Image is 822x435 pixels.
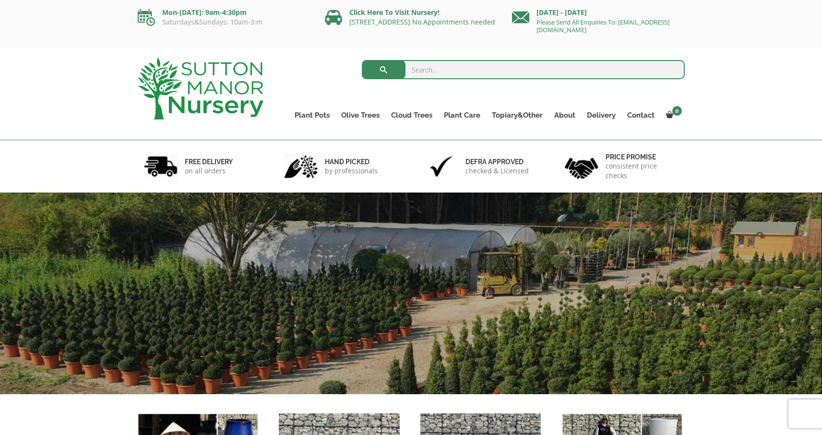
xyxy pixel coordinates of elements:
h1: FREE UK DELIVERY UK’S LEADING SUPPLIERS OF TREES & POTS [54,341,748,399]
h6: hand picked [325,157,378,166]
a: Plant Care [438,109,486,122]
a: Cloud Trees [385,109,438,122]
img: 4.jpg [565,152,598,181]
p: by professionals [325,166,378,176]
span: 0 [672,106,682,116]
a: Topiary&Other [486,109,548,122]
p: checked & Licensed [465,166,529,176]
p: consistent price checks [606,161,679,181]
h6: Defra approved [465,157,529,166]
img: 2.jpg [284,154,318,179]
a: Olive Trees [335,109,385,122]
p: on all orders [185,166,233,176]
p: [DATE] - [DATE] [512,7,685,18]
a: Contact [621,109,660,122]
a: Plant Pots [289,109,335,122]
a: About [548,109,581,122]
a: [STREET_ADDRESS] No Appointments needed [349,17,495,26]
a: Delivery [581,109,621,122]
p: Saturdays&Sundays: 10am-3:m [138,18,310,26]
img: 1.jpg [144,154,178,179]
img: logo [138,58,263,120]
a: Please Send All Enquiries To: [EMAIL_ADDRESS][DOMAIN_NAME] [536,18,669,34]
input: Search... [362,60,685,79]
p: Mon-[DATE]: 9am-4:30pm [138,7,310,18]
img: 3.jpg [425,154,458,179]
a: 0 [660,109,685,122]
h6: Price promise [606,153,679,161]
h6: FREE DELIVERY [185,157,233,166]
a: Click Here To Visit Nursery! [349,8,440,17]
